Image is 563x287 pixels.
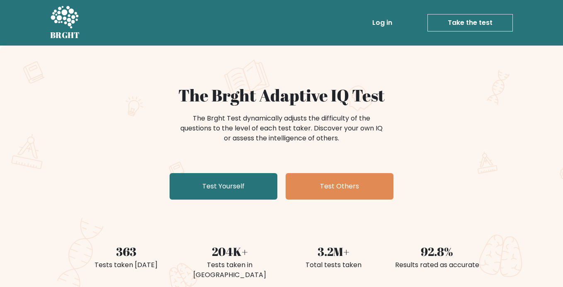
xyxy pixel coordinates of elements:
div: Total tests taken [286,260,380,270]
div: Tests taken in [GEOGRAPHIC_DATA] [183,260,277,280]
h5: BRGHT [50,30,80,40]
a: BRGHT [50,3,80,42]
div: 92.8% [390,243,484,260]
a: Test Yourself [170,173,277,200]
a: Test Others [286,173,393,200]
div: The Brght Test dynamically adjusts the difficulty of the questions to the level of each test take... [178,113,385,143]
a: Log in [369,14,396,31]
h1: The Brght Adaptive IQ Test [79,85,484,105]
div: 363 [79,243,173,260]
div: Tests taken [DATE] [79,260,173,270]
div: Results rated as accurate [390,260,484,270]
a: Take the test [427,14,513,31]
div: 3.2M+ [286,243,380,260]
div: 204K+ [183,243,277,260]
